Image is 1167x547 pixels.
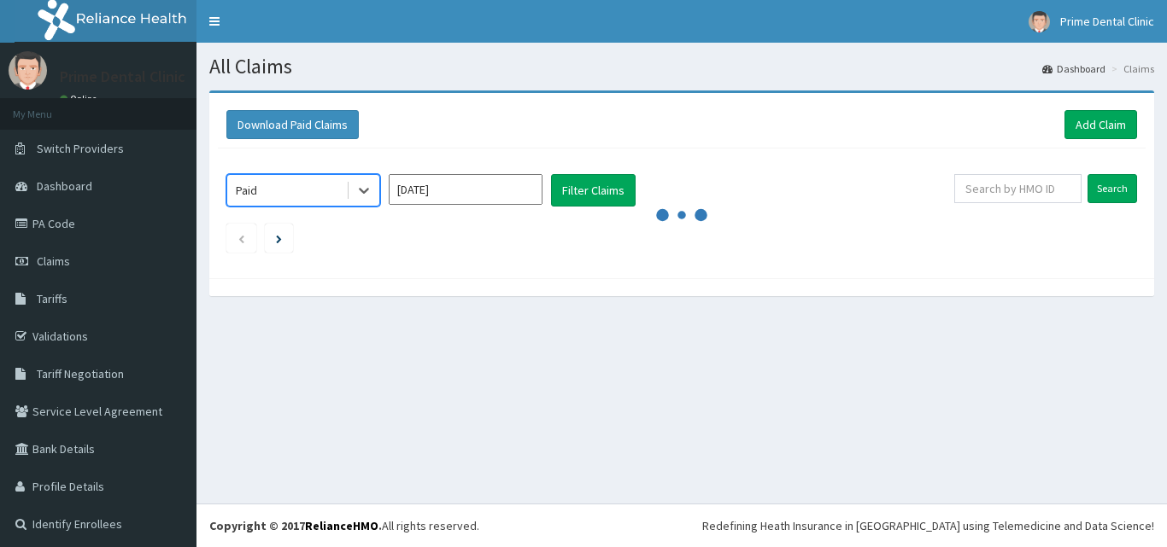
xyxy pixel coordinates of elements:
a: Next page [276,230,282,246]
input: Search [1088,174,1137,203]
span: Switch Providers [37,141,124,156]
footer: All rights reserved. [196,503,1167,547]
span: Tariffs [37,291,67,306]
strong: Copyright © 2017 . [209,518,382,533]
svg: audio-loading [656,189,707,241]
a: Dashboard [1042,61,1105,76]
span: Claims [37,253,70,269]
a: Previous page [238,230,245,246]
div: Redefining Heath Insurance in [GEOGRAPHIC_DATA] using Telemedicine and Data Science! [702,517,1154,534]
span: Dashboard [37,178,92,194]
button: Filter Claims [551,174,636,207]
input: Search by HMO ID [954,174,1082,203]
h1: All Claims [209,55,1154,78]
a: Add Claim [1064,110,1137,139]
img: User Image [1029,11,1050,32]
button: Download Paid Claims [226,110,359,139]
span: Prime Dental Clinic [1060,14,1154,29]
div: Paid [236,182,257,199]
img: User Image [9,51,47,90]
input: Select Month and Year [389,174,542,205]
a: RelianceHMO [305,518,378,533]
span: Tariff Negotiation [37,366,124,381]
p: Prime Dental Clinic [60,69,185,84]
a: Online [60,93,101,105]
li: Claims [1107,61,1154,76]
